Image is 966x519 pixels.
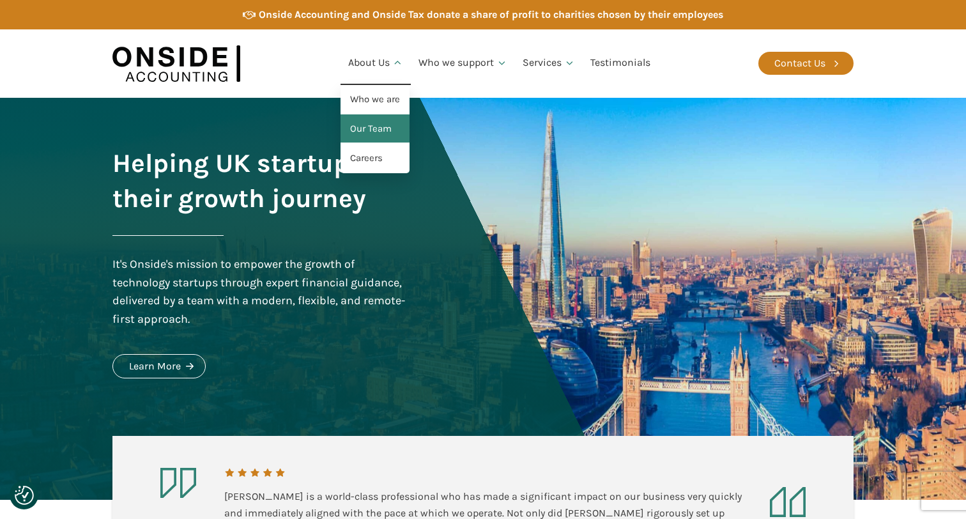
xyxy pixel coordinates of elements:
[341,114,410,144] a: Our Team
[341,85,410,114] a: Who we are
[129,358,181,375] div: Learn More
[15,486,34,505] button: Consent Preferences
[112,255,409,329] div: It's Onside's mission to empower the growth of technology startups through expert financial guida...
[583,42,658,85] a: Testimonials
[774,55,825,72] div: Contact Us
[341,42,411,85] a: About Us
[341,144,410,173] a: Careers
[515,42,583,85] a: Services
[112,146,409,216] h1: Helping UK startups on their growth journey
[15,486,34,505] img: Revisit consent button
[411,42,515,85] a: Who we support
[259,6,723,23] div: Onside Accounting and Onside Tax donate a share of profit to charities chosen by their employees
[758,52,854,75] a: Contact Us
[112,354,206,378] a: Learn More
[112,39,240,88] img: Onside Accounting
